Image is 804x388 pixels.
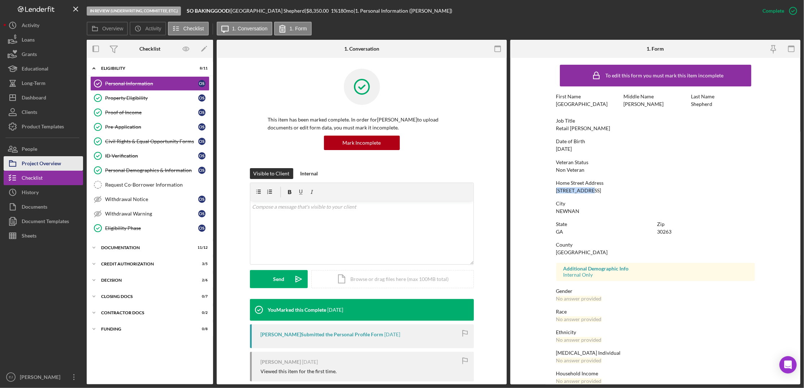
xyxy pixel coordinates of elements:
div: Eligibility [101,66,190,71]
div: [PERSON_NAME] Submitted the Personal Profile Form [261,332,384,337]
time: 2025-05-31 05:31 [302,359,318,365]
time: 2025-06-03 19:23 [385,332,401,337]
div: 2 / 6 [195,278,208,282]
div: O S [198,123,206,131]
div: Shepherd [691,101,712,107]
div: No answer provided [556,358,602,363]
div: Personal Information [105,81,198,86]
div: Funding [101,327,190,331]
div: No answer provided [556,316,602,322]
button: History [4,185,83,200]
button: Grants [4,47,83,61]
div: [PERSON_NAME] [623,101,663,107]
div: Educational [22,61,48,78]
div: CREDIT AUTHORIZATION [101,262,190,266]
a: Property EligibilityOS [90,91,209,105]
div: 1. Conversation [344,46,379,52]
div: Ethnicity [556,329,755,335]
label: Activity [145,26,161,31]
div: Middle Name [623,94,687,99]
div: [DATE] [556,146,572,152]
button: EJ[PERSON_NAME] [4,370,83,384]
div: 8 / 11 [195,66,208,71]
div: O S [198,152,206,159]
button: Loans [4,33,83,47]
div: | 1. Personal Information ([PERSON_NAME]) [354,8,452,14]
div: O S [198,138,206,145]
a: Civil Rights & Equal Opportunity FormsOS [90,134,209,149]
div: 0 / 2 [195,311,208,315]
div: Checklist [139,46,160,52]
div: 1. Form [647,46,664,52]
div: 180 mo [338,8,354,14]
a: Proof of IncomeOS [90,105,209,120]
div: CLOSING DOCS [101,294,190,299]
button: Project Overview [4,156,83,171]
div: County [556,242,755,248]
div: Veteran Status [556,159,755,165]
label: Checklist [183,26,204,31]
p: This item has been marked complete. In order for [PERSON_NAME] to upload documents or edit form d... [268,116,456,132]
button: Mark Incomplete [324,136,400,150]
div: Long-Term [22,76,46,92]
div: [GEOGRAPHIC_DATA] Shepherd | [231,8,306,14]
div: O S [198,80,206,87]
div: No answer provided [556,296,602,302]
a: ID VerificationOS [90,149,209,163]
button: Clients [4,105,83,119]
div: | [187,8,231,14]
button: Checklist [4,171,83,185]
div: Internal [301,168,318,179]
button: Activity [130,22,166,35]
div: 3 / 5 [195,262,208,266]
button: Overview [87,22,128,35]
a: Personal InformationOS [90,76,209,91]
div: [PERSON_NAME] [261,359,301,365]
div: [STREET_ADDRESS] [556,188,601,193]
button: Internal [297,168,322,179]
div: Decision [101,278,190,282]
div: Last Name [691,94,755,99]
div: Home Street Address [556,180,755,186]
a: Documents [4,200,83,214]
div: People [22,142,37,158]
button: People [4,142,83,156]
div: [GEOGRAPHIC_DATA] [556,250,608,255]
a: Withdrawal NoticeOS [90,192,209,206]
button: Document Templates [4,214,83,229]
div: Household Income [556,371,755,376]
div: Documents [22,200,47,216]
div: Retail [PERSON_NAME] [556,125,610,131]
div: 11 / 12 [195,246,208,250]
div: In Review (Underwriting, Committee, Etc.) [87,7,181,16]
div: Job Title [556,118,755,124]
div: Documentation [101,246,190,250]
button: 1. Conversation [217,22,272,35]
a: Eligibility PhaseOS [90,221,209,235]
div: Sheets [22,229,36,245]
div: Race [556,309,755,315]
div: O S [198,210,206,217]
button: Sheets [4,229,83,243]
div: You Marked this Complete [268,307,327,313]
div: Additional Demographic Info [563,266,748,272]
div: No answer provided [556,378,602,384]
time: 2025-06-03 21:02 [328,307,343,313]
div: Non Veteran [556,167,585,173]
button: Send [250,270,308,288]
button: Product Templates [4,119,83,134]
div: Mark Incomplete [343,136,381,150]
div: [GEOGRAPHIC_DATA] [556,101,608,107]
div: Send [273,270,284,288]
div: ID Verification [105,153,198,159]
div: Document Templates [22,214,69,230]
button: Visible to Client [250,168,293,179]
div: [PERSON_NAME] [18,370,65,386]
button: Long-Term [4,76,83,90]
div: Loans [22,33,35,49]
div: City [556,201,755,206]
